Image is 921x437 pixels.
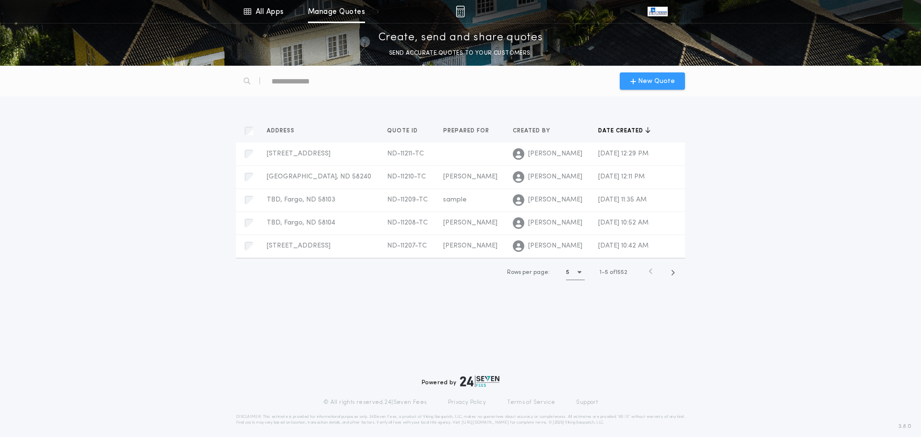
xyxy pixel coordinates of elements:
[443,219,497,226] span: [PERSON_NAME]
[600,270,602,275] span: 1
[443,196,467,203] span: sample
[598,127,645,135] span: Date created
[513,127,552,135] span: Created by
[528,218,582,228] span: [PERSON_NAME]
[598,242,649,249] span: [DATE] 10:42 AM
[461,421,509,425] a: [URL][DOMAIN_NAME]
[387,219,428,226] span: ND-11208-TC
[456,6,465,17] img: img
[566,265,585,280] button: 5
[387,127,420,135] span: Quote ID
[620,72,685,90] button: New Quote
[267,127,296,135] span: Address
[528,149,582,159] span: [PERSON_NAME]
[443,127,491,135] span: Prepared for
[648,7,668,16] img: vs-icon
[598,150,649,157] span: [DATE] 12:29 PM
[387,196,428,203] span: ND-11209-TC
[528,241,582,251] span: [PERSON_NAME]
[598,196,647,203] span: [DATE] 11:35 AM
[566,268,569,277] h1: 5
[387,150,424,157] span: ND-11211-TC
[387,173,426,180] span: ND-11210-TC
[460,376,499,387] img: logo
[528,195,582,205] span: [PERSON_NAME]
[598,173,645,180] span: [DATE] 12:11 PM
[422,376,499,387] div: Powered by
[267,196,335,203] span: TBD, Fargo, ND 58103
[610,268,627,277] span: of 1552
[513,126,557,136] button: Created by
[267,150,331,157] span: [STREET_ADDRESS]
[507,270,550,275] span: Rows per page:
[443,242,497,249] span: [PERSON_NAME]
[638,76,675,86] span: New Quote
[898,422,911,431] span: 3.8.0
[448,399,486,406] a: Privacy Policy
[387,242,427,249] span: ND-11207-TC
[576,399,598,406] a: Support
[387,126,425,136] button: Quote ID
[378,30,543,46] p: Create, send and share quotes
[267,173,371,180] span: [GEOGRAPHIC_DATA], ND 58240
[389,48,532,58] p: SEND ACCURATE QUOTES TO YOUR CUSTOMERS.
[507,399,555,406] a: Terms of Service
[598,126,650,136] button: Date created
[528,172,582,182] span: [PERSON_NAME]
[236,414,685,425] p: DISCLAIMER: This estimate is provided for informational purposes only. 24|Seven Fees, a product o...
[267,126,302,136] button: Address
[267,242,331,249] span: [STREET_ADDRESS]
[605,270,608,275] span: 5
[267,219,335,226] span: TBD, Fargo, ND 58104
[598,219,649,226] span: [DATE] 10:52 AM
[323,399,427,406] p: © All rights reserved. 24|Seven Fees
[443,173,497,180] span: [PERSON_NAME]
